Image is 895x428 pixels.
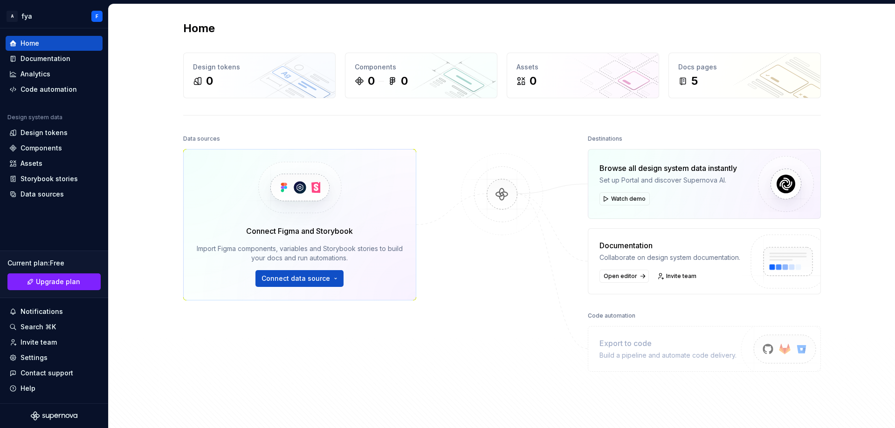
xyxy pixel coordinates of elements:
a: Analytics [6,67,103,82]
a: Code automation [6,82,103,97]
span: Open editor [604,272,637,280]
span: Upgrade plan [36,277,80,286]
div: fya [21,12,32,21]
a: Design tokens [6,125,103,140]
a: Documentation [6,51,103,66]
div: Documentation [21,54,70,63]
a: Open editor [599,270,649,283]
div: Set up Portal and discover Supernova AI. [599,176,737,185]
div: Data sources [183,132,220,145]
a: Invite team [654,270,701,283]
div: Components [355,62,488,72]
div: Components [21,143,62,153]
div: F [96,13,98,20]
a: Design tokens0 [183,53,336,98]
div: Connect Figma and Storybook [246,225,353,237]
div: Help [21,384,35,393]
div: Current plan : Free [7,258,101,268]
a: Assets0 [507,53,659,98]
div: Contact support [21,368,73,378]
span: Invite team [666,272,696,280]
a: Settings [6,350,103,365]
div: Design tokens [193,62,326,72]
div: 0 [368,74,375,88]
div: Home [21,39,39,48]
svg: Supernova Logo [31,411,77,421]
div: 0 [401,74,408,88]
div: 0 [530,74,537,88]
div: Documentation [599,240,740,251]
div: Docs pages [678,62,811,72]
div: Assets [21,159,42,168]
div: Collaborate on design system documentation. [599,253,740,262]
button: Upgrade plan [7,273,101,290]
div: Browse all design system data instantly [599,163,737,174]
button: Connect data source [255,270,344,287]
div: 0 [206,74,213,88]
div: Analytics [21,69,50,79]
div: Design system data [7,114,62,121]
a: Components [6,141,103,156]
div: Build a pipeline and automate code delivery. [599,351,737,360]
div: Storybook stories [21,174,78,183]
button: AfyaF [2,6,106,26]
div: Code automation [21,85,77,94]
div: 5 [691,74,698,88]
div: Assets [516,62,649,72]
div: Export to code [599,338,737,349]
a: Data sources [6,187,103,202]
div: Code automation [588,309,635,322]
div: A [7,11,18,22]
div: Destinations [588,132,622,145]
a: Storybook stories [6,171,103,186]
button: Notifications [6,304,103,319]
div: Search ⌘K [21,322,56,332]
a: Home [6,36,103,51]
div: Notifications [21,307,63,316]
h2: Home [183,21,215,36]
a: Docs pages5 [668,53,821,98]
a: Components00 [345,53,497,98]
span: Connect data source [262,274,330,283]
button: Search ⌘K [6,319,103,334]
button: Help [6,381,103,396]
button: Watch demo [599,192,650,205]
div: Invite team [21,338,57,347]
div: Data sources [21,190,64,199]
a: Invite team [6,335,103,350]
div: Import Figma components, variables and Storybook stories to build your docs and run automations. [197,244,403,263]
div: Settings [21,353,48,362]
a: Assets [6,156,103,171]
span: Watch demo [611,195,646,203]
div: Design tokens [21,128,68,137]
button: Contact support [6,366,103,380]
